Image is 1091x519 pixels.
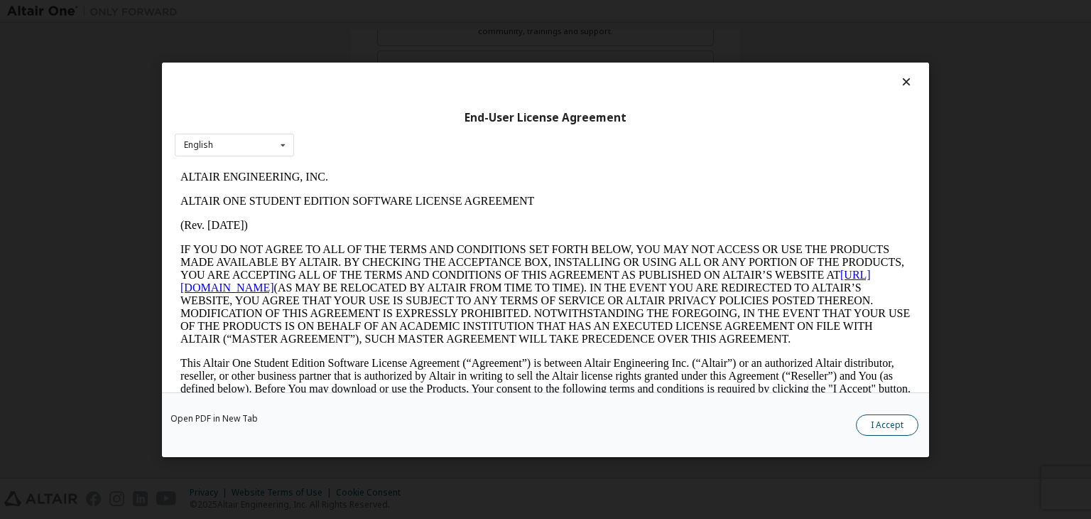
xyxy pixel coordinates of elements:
div: English [184,141,213,149]
p: ALTAIR ONE STUDENT EDITION SOFTWARE LICENSE AGREEMENT [6,30,736,43]
p: ALTAIR ENGINEERING, INC. [6,6,736,18]
p: (Rev. [DATE]) [6,54,736,67]
p: This Altair One Student Edition Software License Agreement (“Agreement”) is between Altair Engine... [6,192,736,243]
button: I Accept [856,414,918,436]
p: IF YOU DO NOT AGREE TO ALL OF THE TERMS AND CONDITIONS SET FORTH BELOW, YOU MAY NOT ACCESS OR USE... [6,78,736,181]
a: Open PDF in New Tab [170,414,258,423]
a: [URL][DOMAIN_NAME] [6,104,696,129]
div: End-User License Agreement [175,110,916,124]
